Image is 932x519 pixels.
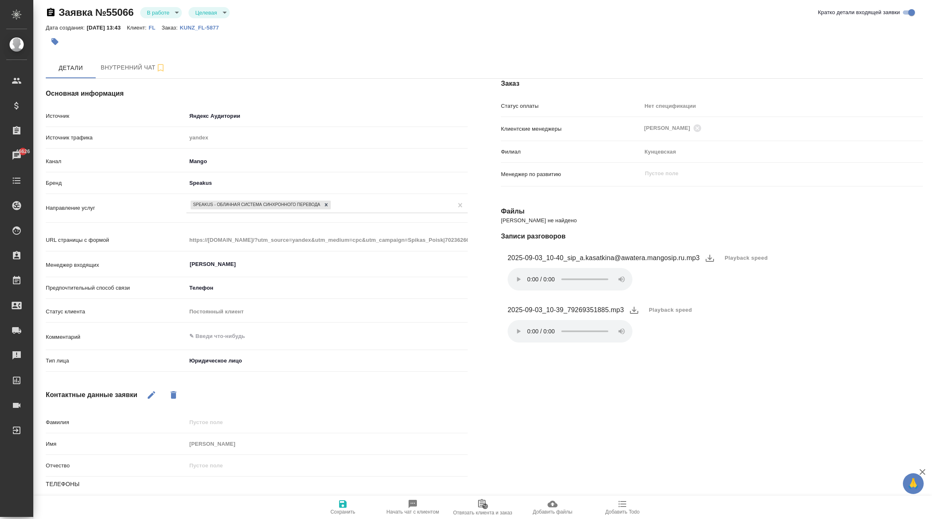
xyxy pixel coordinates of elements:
a: 46626 [2,145,31,166]
h4: Записи разговоров [501,231,923,241]
input: Пустое поле [186,459,468,472]
span: Playback speed [649,306,692,314]
span: Добавить Todo [605,509,640,515]
div: В работе [140,7,182,18]
p: Дата создания: [46,25,87,31]
h4: Файлы [501,206,923,216]
button: Целевая [193,9,219,16]
p: Менеджер входящих [46,261,186,269]
button: Добавить файлы [518,496,587,519]
button: download [624,300,644,320]
span: Начать чат с клиентом [387,509,439,515]
button: Playback [720,249,773,267]
p: Источник трафика [46,134,186,142]
button: Начать чат с клиентом [378,496,448,519]
p: KUNZ_FL-5877 [180,25,225,31]
p: Заказ: [161,25,179,31]
p: Клиентские менеджеры [501,125,642,133]
figcaption: 2025-09-03_10-39_79269351885.mp3 [508,305,624,315]
audio: Ваш браузер не поддерживает элемент . [508,320,632,343]
span: Playback speed [725,254,768,262]
a: Заявка №55066 [59,7,134,18]
h6: Телефоны [46,480,468,489]
span: Кратко детали входящей заявки [818,8,900,17]
div: Кунцевская [642,145,923,159]
div: Яндекс Аудитории [186,109,468,123]
p: Канал [46,157,186,166]
button: download [700,248,720,268]
p: Филиал [501,148,642,156]
h4: Контактные данные заявки [46,390,137,400]
p: Источник [46,112,186,120]
p: Фамилия [46,418,186,427]
div: Mango [186,154,468,169]
p: Предпочтительный способ связи [46,284,186,292]
input: Пустое поле [644,169,903,179]
p: Направление услуг [46,204,186,212]
h4: Заказ [501,79,923,89]
p: [PERSON_NAME] не найдено [501,216,923,225]
p: FL [149,25,161,31]
input: Пустое поле [186,438,468,450]
audio: Ваш браузер не поддерживает элемент . [508,268,632,291]
p: Отчество [46,462,186,470]
span: Внутренний чат [101,62,166,73]
input: Пустое поле [186,132,468,144]
div: Юридическое лицо [186,354,374,368]
div: Телефон [186,281,468,295]
span: 🙏 [906,475,920,492]
figcaption: 2025-09-03_10-40_sip_a.kasatkina@awatera.mangosip.ru.mp3 [508,253,700,263]
p: Тип лица [46,357,186,365]
p: [DATE] 13:43 [87,25,127,31]
span: Сохранить [330,509,355,515]
input: Пустое поле [186,416,468,428]
button: Скопировать ссылку [46,7,56,17]
div: Постоянный клиент [186,305,468,319]
button: 🙏 [903,473,924,494]
button: Удалить [164,385,183,405]
button: Сохранить [308,496,378,519]
button: Добавить Todo [587,496,657,519]
svg: Подписаться [156,63,166,73]
button: Редактировать [141,385,161,405]
a: FL [149,24,161,31]
span: 46626 [11,147,35,156]
p: Комментарий [46,333,186,341]
input: Пустое поле [186,234,468,246]
button: Добавить тэг [46,32,64,51]
button: В работе [144,9,172,16]
p: Менеджер по развитию [501,170,642,179]
p: Клиент: [127,25,149,31]
p: Бренд [46,179,186,187]
span: Детали [51,63,91,73]
button: Playback [644,301,697,319]
button: Open [463,263,465,265]
span: Отвязать клиента и заказ [453,510,512,516]
div: Нет спецификации [642,99,923,113]
h4: Основная информация [46,89,468,99]
p: Имя [46,440,186,448]
div: SpeakUs - облачная система синхронного перевода [191,201,322,209]
p: URL страницы с формой [46,236,186,244]
p: Статус клиента [46,308,186,316]
span: Добавить файлы [533,509,572,515]
input: Пустое поле [123,493,196,505]
div: Speakus [186,176,468,190]
a: KUNZ_FL-5877 [180,24,225,31]
button: Отвязать клиента и заказ [448,496,518,519]
div: В работе [188,7,229,18]
p: Статус оплаты [501,102,642,110]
